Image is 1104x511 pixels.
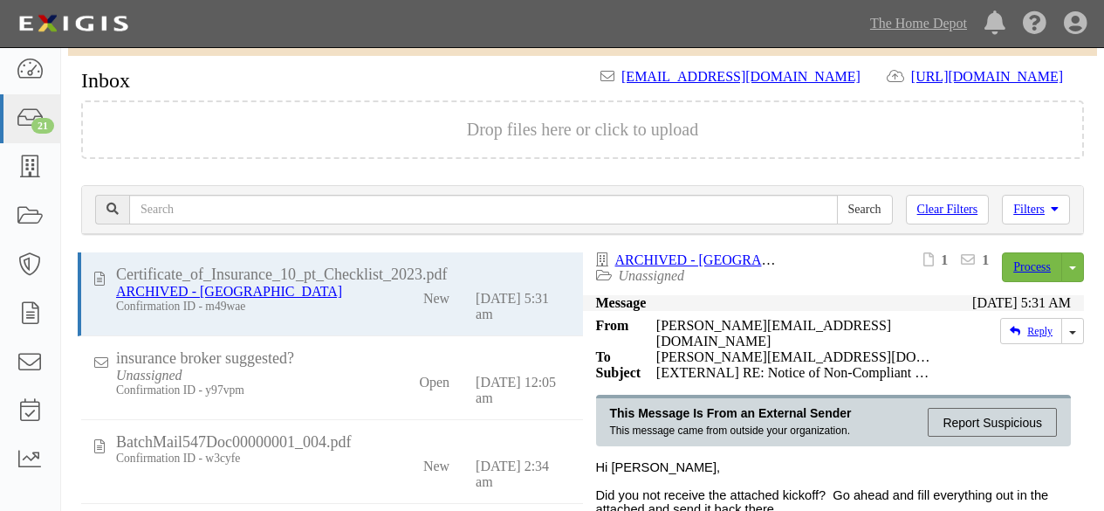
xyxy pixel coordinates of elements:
h1: Inbox [81,69,130,92]
a: [EMAIL_ADDRESS][DOMAIN_NAME] [621,69,861,84]
div: Confirmation ID - y97vpm [116,383,370,397]
div: New [423,452,449,474]
i: Help Center - Complianz [1023,12,1046,36]
div: [PERSON_NAME][EMAIL_ADDRESS][DOMAIN_NAME] [643,318,946,349]
div: 21 [31,118,54,134]
div: Confirmation ID - w3cyfe [116,452,370,466]
a: Reply [1000,318,1062,344]
div: Report Suspicious [928,408,1057,437]
div: Confirmation ID - m49wae [116,300,370,314]
a: [URL][DOMAIN_NAME] [911,69,1084,84]
strong: Subject [583,365,643,381]
div: [DATE] 12:05 am [476,368,569,406]
b: 1 [941,252,948,267]
a: Report Suspicious [914,405,1057,439]
button: Drop files here or click to upload [467,120,698,140]
a: Unassigned [619,268,685,283]
div: Certificate_of_Insurance_10_pt_Checklist_2023.pdf [116,266,570,284]
div: [DATE] 5:31 am [476,284,569,322]
b: 1 [982,252,989,267]
div: BatchMail547Doc00000001_004.pdf [116,433,570,452]
input: Search [837,195,893,224]
a: ARCHIVED - [GEOGRAPHIC_DATA] [116,284,342,299]
a: Process [1002,252,1062,282]
div: rick@eurochefusa.com [643,349,946,365]
strong: To [583,349,643,365]
strong: From [583,318,643,334]
div: [DATE] 2:34 am [476,452,569,490]
a: Clear Filters [906,195,990,224]
a: ARCHIVED - [GEOGRAPHIC_DATA] [615,252,841,267]
img: logo-5460c22ac91f19d4615b14bd174203de0afe785f0fc80cf4dbbc73dc1793850b.png [13,8,134,39]
div: ARCHIVED - Verona [116,284,370,300]
div: This message came from outside your organization. [610,423,852,438]
a: The Home Depot [861,6,976,41]
input: Search [129,195,838,224]
span: Hi [PERSON_NAME], [596,460,721,474]
div: Open [419,368,449,390]
strong: Message [596,295,647,310]
em: Unassigned [116,368,182,383]
a: Filters [1002,195,1070,224]
div: [DATE] 5:31 AM [972,295,1071,311]
div: insurance broker suggested? [116,349,570,368]
div: This Message Is From an External Sender [610,405,852,421]
div: [EXTERNAL] RE: Notice of Non-Compliant Insurance - The Home Depot | Euro Chef LLC [643,365,946,381]
div: New [423,284,449,307]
